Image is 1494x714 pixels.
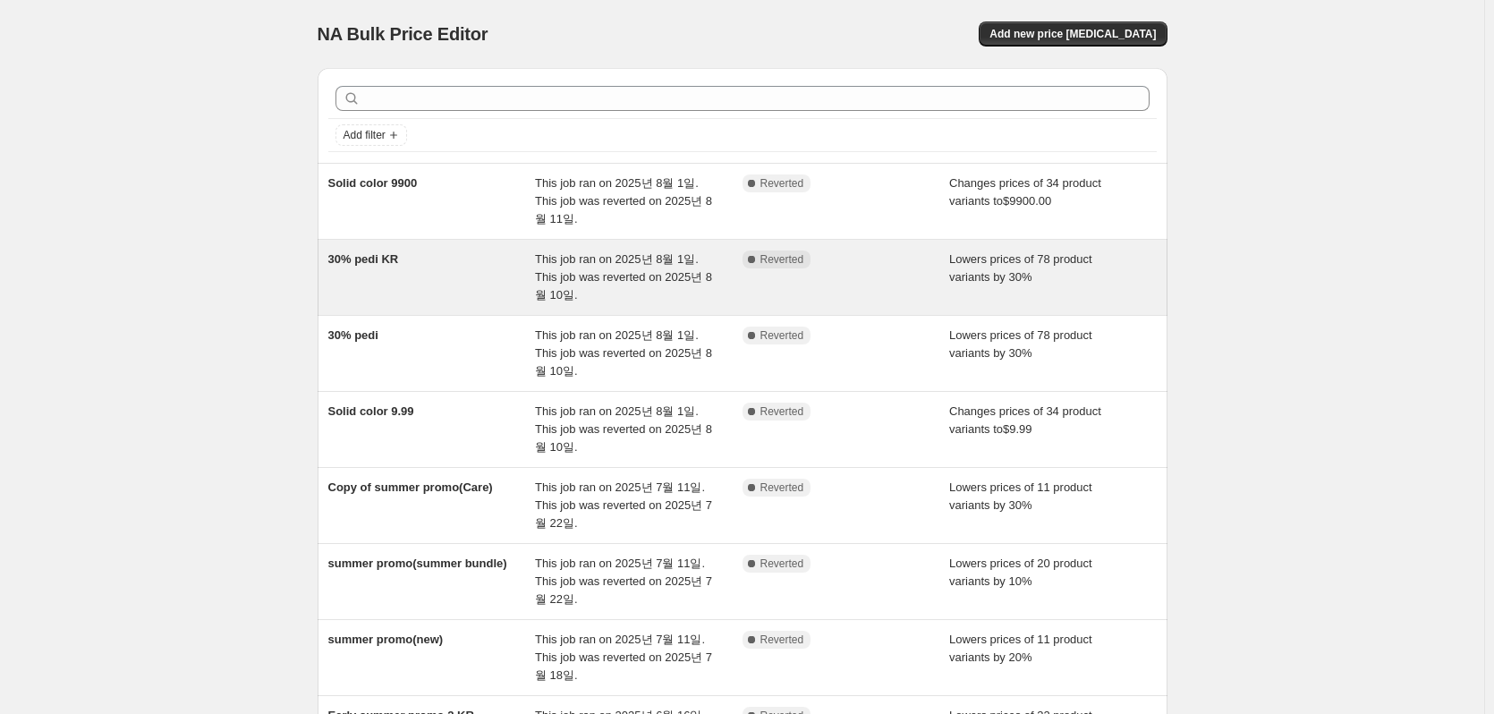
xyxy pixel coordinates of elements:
[949,557,1092,588] span: Lowers prices of 20 product variants by 10%
[949,480,1092,512] span: Lowers prices of 11 product variants by 30%
[328,252,399,266] span: 30% pedi KR
[760,557,804,571] span: Reverted
[328,328,378,342] span: 30% pedi
[949,633,1092,664] span: Lowers prices of 11 product variants by 20%
[328,557,507,570] span: summer promo(summer bundle)
[760,404,804,419] span: Reverted
[760,633,804,647] span: Reverted
[535,480,712,530] span: This job ran on 2025년 7월 11일. This job was reverted on 2025년 7월 22일.
[535,404,712,454] span: This job ran on 2025년 8월 1일. This job was reverted on 2025년 8월 10일.
[328,404,414,418] span: Solid color 9.99
[949,404,1101,436] span: Changes prices of 34 product variants to
[1003,422,1032,436] span: $9.99
[328,633,444,646] span: summer promo(new)
[535,176,712,225] span: This job ran on 2025년 8월 1일. This job was reverted on 2025년 8월 11일.
[760,480,804,495] span: Reverted
[535,633,712,682] span: This job ran on 2025년 7월 11일. This job was reverted on 2025년 7월 18일.
[949,328,1092,360] span: Lowers prices of 78 product variants by 30%
[535,252,712,302] span: This job ran on 2025년 8월 1일. This job was reverted on 2025년 8월 10일.
[344,128,386,142] span: Add filter
[979,21,1167,47] button: Add new price [MEDICAL_DATA]
[1003,194,1051,208] span: $9900.00
[949,176,1101,208] span: Changes prices of 34 product variants to
[335,124,407,146] button: Add filter
[760,176,804,191] span: Reverted
[535,328,712,378] span: This job ran on 2025년 8월 1일. This job was reverted on 2025년 8월 10일.
[328,176,418,190] span: Solid color 9900
[328,480,493,494] span: Copy of summer promo(Care)
[949,252,1092,284] span: Lowers prices of 78 product variants by 30%
[535,557,712,606] span: This job ran on 2025년 7월 11일. This job was reverted on 2025년 7월 22일.
[760,328,804,343] span: Reverted
[760,252,804,267] span: Reverted
[318,24,488,44] span: NA Bulk Price Editor
[989,27,1156,41] span: Add new price [MEDICAL_DATA]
